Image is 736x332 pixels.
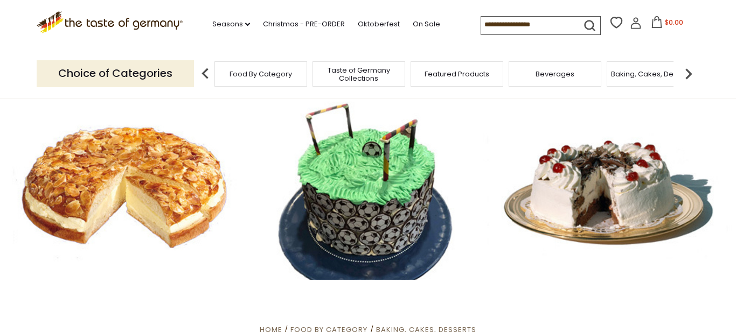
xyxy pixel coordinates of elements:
[536,70,574,78] a: Beverages
[413,18,440,30] a: On Sale
[358,18,400,30] a: Oktoberfest
[212,18,250,30] a: Seasons
[665,18,683,27] span: $0.00
[678,63,699,84] img: next arrow
[37,60,194,87] p: Choice of Categories
[195,63,216,84] img: previous arrow
[230,70,292,78] a: Food By Category
[644,16,690,32] button: $0.00
[611,70,695,78] a: Baking, Cakes, Desserts
[316,66,402,82] a: Taste of Germany Collections
[425,70,489,78] a: Featured Products
[263,18,345,30] a: Christmas - PRE-ORDER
